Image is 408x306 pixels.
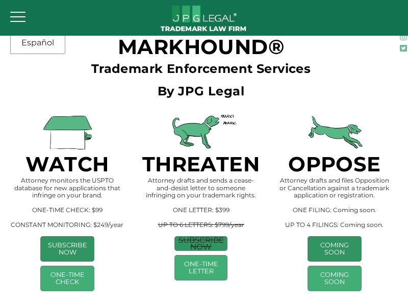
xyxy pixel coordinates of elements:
a: COMING SOON [308,266,361,291]
a: ONE-TIME CHECK [41,266,94,291]
h1: OPPOSE [267,161,402,169]
p: Attorney drafts and sends a cease-and-desist letter to someone infringing on your trademark right... [145,177,258,236]
a: ONE-TIME LETTER [175,256,227,280]
img: Twitter_Social_Icon_Rounded_Square_Color-mid-green3-90.png [400,45,406,52]
img: JPG Legal [152,3,256,33]
s: UP TO 6 LETTERS: $799/year [158,221,244,228]
p: Attorney drafts and files Opposition or Cancellation against a trademark application or registrat... [277,177,392,236]
a: SUBSCRIBE NOW [41,237,94,261]
a: Español [13,34,62,52]
a: JPG Legal [152,3,256,37]
p: Attorney monitors the USPTO database for new applications that infringe on your brand. ONE-TIME C... [10,177,124,236]
a: COMING SOON [308,237,361,261]
img: glyph-logo_May2016-green3-90.png [400,34,406,40]
h1: THREATEN [135,161,267,169]
s: SUBSCRIBE NOW [178,235,224,252]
